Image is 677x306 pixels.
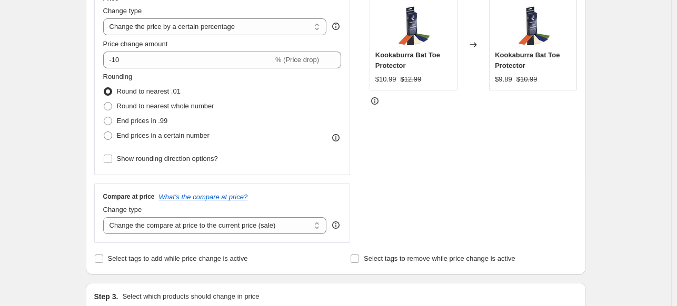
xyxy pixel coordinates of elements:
span: Round to nearest .01 [117,87,181,95]
span: Show rounding direction options? [117,155,218,162]
div: help [331,21,341,32]
span: Rounding [103,73,133,80]
span: $10.99 [516,75,537,83]
img: toe_protector_kit__74269__66851__16817.1406922721.600.600_80x.jpg [392,5,434,47]
div: help [331,220,341,230]
span: Kookaburra Bat Toe Protector [375,51,440,69]
span: End prices in a certain number [117,131,210,139]
p: Select which products should change in price [122,291,259,302]
span: Change type [103,7,142,15]
span: Select tags to add while price change is active [108,254,248,262]
h3: Compare at price [103,192,155,201]
span: Kookaburra Bat Toe Protector [495,51,560,69]
span: $12.99 [401,75,422,83]
span: $9.89 [495,75,512,83]
span: End prices in .99 [117,117,168,125]
button: What's the compare at price? [159,193,248,201]
span: Select tags to remove while price change is active [364,254,515,262]
input: -15 [103,52,273,68]
img: toe_protector_kit__74269__66851__16817.1406922721.600.600_80x.jpg [512,5,554,47]
span: % (Price drop) [275,56,319,64]
span: $10.99 [375,75,396,83]
span: Price change amount [103,40,168,48]
span: Change type [103,206,142,213]
span: Round to nearest whole number [117,102,214,110]
h2: Step 3. [94,291,118,302]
